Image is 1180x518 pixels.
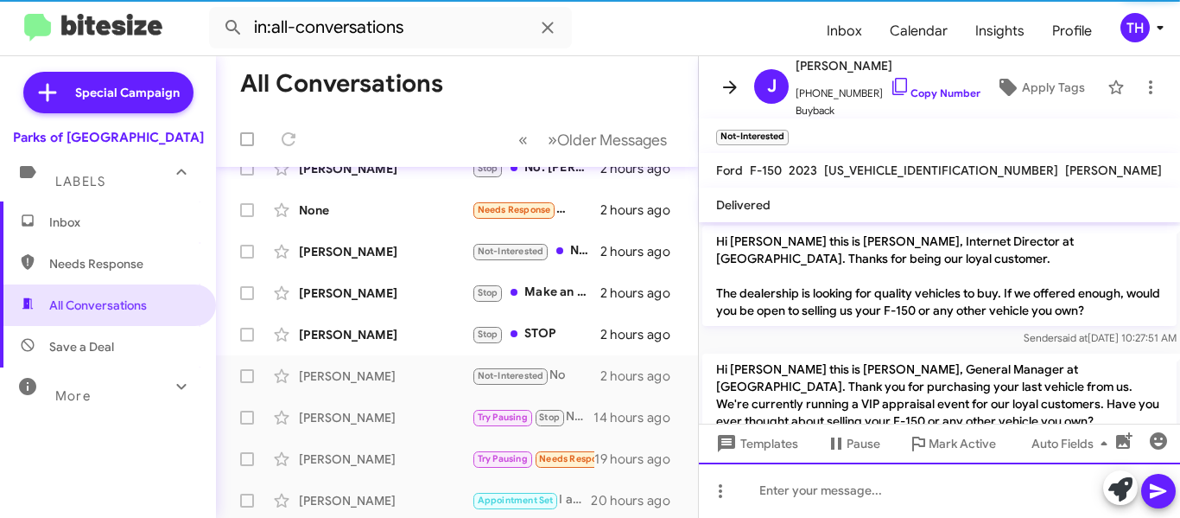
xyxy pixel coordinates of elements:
[713,428,798,459] span: Templates
[980,72,1099,103] button: Apply Tags
[49,214,196,231] span: Inbox
[299,285,472,302] div: [PERSON_NAME]
[472,283,600,303] div: Make an offer for the venue
[796,55,980,76] span: [PERSON_NAME]
[600,243,684,260] div: 2 hours ago
[13,129,204,146] div: Parks of [GEOGRAPHIC_DATA]
[1120,13,1150,42] div: TH
[23,72,193,113] a: Special Campaign
[961,6,1038,56] a: Insights
[478,412,528,423] span: Try Pausing
[600,160,684,177] div: 2 hours ago
[813,6,876,56] a: Inbox
[49,255,196,272] span: Needs Response
[478,287,498,298] span: Stop
[929,428,996,459] span: Mark Active
[478,329,498,340] span: Stop
[299,243,472,260] div: [PERSON_NAME]
[299,409,472,426] div: [PERSON_NAME]
[594,451,684,468] div: 19 hours ago
[299,160,472,177] div: [PERSON_NAME]
[472,490,591,510] div: I appreciate the response. If there's anything we can do to earn your business please let us know.
[49,297,147,314] span: All Conversations
[299,451,472,468] div: [PERSON_NAME]
[591,492,684,509] div: 20 hours ago
[894,428,1010,459] button: Mark Active
[1018,428,1128,459] button: Auto Fields
[472,449,594,469] div: I started to but never heard back on if they could get me into it or not
[472,407,593,427] div: No longer in the market for a Maverick, please remove me from text list.
[548,129,557,150] span: »
[472,241,600,261] div: No thanks [PERSON_NAME] , don't drive much retired Wife still works but loves her Honda both paid...
[1024,331,1177,344] span: Sender [DATE] 10:27:51 AM
[600,201,684,219] div: 2 hours ago
[593,409,684,426] div: 14 hours ago
[472,158,600,178] div: No. [PERSON_NAME] please stop contacting me. I have told [PERSON_NAME] numerous times that I no l...
[49,338,114,355] span: Save a Deal
[716,130,789,145] small: Not-Interested
[299,326,472,343] div: [PERSON_NAME]
[299,368,472,385] div: [PERSON_NAME]
[299,201,472,219] div: None
[472,366,600,386] div: No
[796,102,980,119] span: Buyback
[750,163,782,178] span: F-150
[518,129,528,150] span: «
[1065,163,1162,178] span: [PERSON_NAME]
[1022,72,1085,103] span: Apply Tags
[240,70,443,98] h1: All Conversations
[478,204,551,215] span: Needs Response
[299,492,472,509] div: [PERSON_NAME]
[767,73,777,100] span: J
[55,174,105,189] span: Labels
[55,388,91,404] span: More
[702,354,1177,437] p: Hi [PERSON_NAME] this is [PERSON_NAME], General Manager at [GEOGRAPHIC_DATA]. Thank you for purch...
[478,370,544,381] span: Not-Interested
[537,122,677,157] button: Next
[789,163,817,178] span: 2023
[1038,6,1106,56] a: Profile
[478,163,498,174] span: Stop
[478,246,544,257] span: Not-Interested
[1057,331,1088,344] span: said at
[824,163,1058,178] span: [US_VEHICLE_IDENTIFICATION_NUMBER]
[75,84,180,101] span: Special Campaign
[557,131,667,150] span: Older Messages
[478,495,554,506] span: Appointment Set
[600,368,684,385] div: 2 hours ago
[699,428,812,459] button: Templates
[1031,428,1114,459] span: Auto Fields
[796,76,980,102] span: [PHONE_NUMBER]
[600,326,684,343] div: 2 hours ago
[539,453,612,464] span: Needs Response
[539,412,560,423] span: Stop
[508,122,538,157] button: Previous
[716,197,771,213] span: Delivered
[472,200,600,220] div: Good morning, I have spoken to two of your salespeople and told them that I may be interested in ...
[890,86,980,99] a: Copy Number
[1106,13,1161,42] button: TH
[478,453,528,464] span: Try Pausing
[812,428,894,459] button: Pause
[847,428,880,459] span: Pause
[209,7,572,48] input: Search
[876,6,961,56] a: Calendar
[509,122,677,157] nav: Page navigation example
[702,226,1177,326] p: Hi [PERSON_NAME] this is [PERSON_NAME], Internet Director at [GEOGRAPHIC_DATA]. Thanks for being ...
[716,163,743,178] span: Ford
[472,324,600,344] div: STOP
[600,285,684,302] div: 2 hours ago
